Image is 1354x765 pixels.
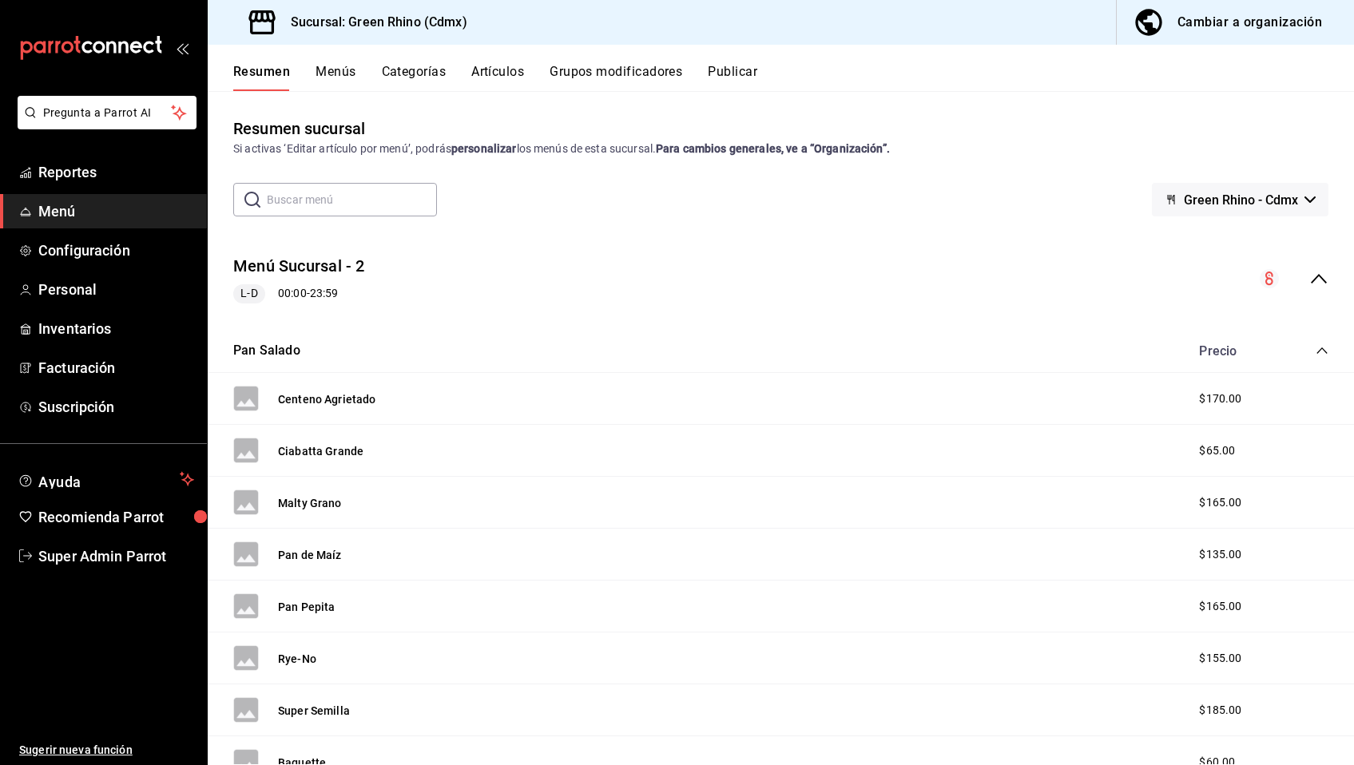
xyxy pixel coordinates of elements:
button: Rye-No [278,651,316,667]
button: Menú Sucursal - 2 [233,255,365,278]
button: Pregunta a Parrot AI [18,96,197,129]
button: Ciabatta Grande [278,443,363,459]
span: Recomienda Parrot [38,506,194,528]
div: Cambiar a organización [1177,11,1322,34]
strong: Para cambios generales, ve a “Organización”. [656,142,890,155]
div: navigation tabs [233,64,1354,91]
span: Super Admin Parrot [38,545,194,567]
span: $170.00 [1199,390,1241,407]
span: Reportes [38,161,194,183]
button: Resumen [233,64,290,91]
input: Buscar menú [267,184,437,216]
a: Pregunta a Parrot AI [11,116,197,133]
div: Resumen sucursal [233,117,365,141]
button: Artículos [471,64,524,91]
button: Pan Salado [233,342,300,360]
button: Green Rhino - Cdmx [1152,183,1328,216]
div: 00:00 - 23:59 [233,284,365,303]
button: Publicar [708,64,757,91]
strong: personalizar [451,142,517,155]
span: Menú [38,200,194,222]
button: collapse-category-row [1316,344,1328,357]
span: $185.00 [1199,702,1241,719]
span: Configuración [38,240,194,261]
span: Sugerir nueva función [19,742,194,759]
span: Pregunta a Parrot AI [43,105,172,121]
span: Personal [38,279,194,300]
span: $165.00 [1199,598,1241,615]
span: Facturación [38,357,194,379]
button: Menús [316,64,355,91]
div: Precio [1183,343,1285,359]
span: $165.00 [1199,494,1241,511]
span: $155.00 [1199,650,1241,667]
span: $135.00 [1199,546,1241,563]
button: Pan Pepita [278,599,336,615]
button: Categorías [382,64,447,91]
div: collapse-menu-row [208,242,1354,316]
button: Malty Grano [278,495,342,511]
span: $65.00 [1199,442,1235,459]
button: Centeno Agrietado [278,391,376,407]
span: Green Rhino - Cdmx [1184,192,1298,208]
div: Si activas ‘Editar artículo por menú’, podrás los menús de esta sucursal. [233,141,1328,157]
button: open_drawer_menu [176,42,189,54]
button: Grupos modificadores [550,64,682,91]
button: Pan de Maíz [278,547,342,563]
span: Inventarios [38,318,194,339]
span: L-D [234,285,264,302]
span: Ayuda [38,470,173,489]
h3: Sucursal: Green Rhino (Cdmx) [278,13,467,32]
span: Suscripción [38,396,194,418]
button: Super Semilla [278,703,350,719]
